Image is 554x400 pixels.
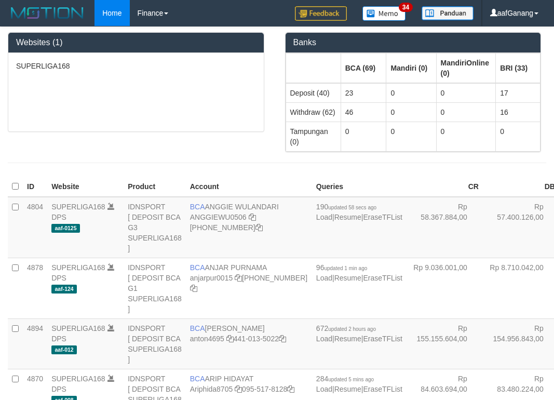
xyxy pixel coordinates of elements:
[436,102,496,122] td: 0
[399,3,413,12] span: 34
[47,177,124,197] th: Website
[316,324,402,343] span: | |
[51,263,105,272] a: SUPERLIGA168
[124,197,186,258] td: IDNSPORT [ DEPOSIT BCA G3 SUPERLIGA168 ]
[316,324,376,332] span: 672
[186,318,312,369] td: [PERSON_NAME] 441-013-5022
[316,203,376,211] span: 190
[407,258,483,318] td: Rp 9.036.001,00
[341,83,386,103] td: 23
[190,324,205,332] span: BCA
[386,53,436,83] th: Group: activate to sort column ascending
[407,177,483,197] th: CR
[363,274,402,282] a: EraseTFList
[23,177,47,197] th: ID
[51,345,77,354] span: aaf-012
[124,318,186,369] td: IDNSPORT [ DEPOSIT BCA SUPERLIGA168 ]
[386,102,436,122] td: 0
[386,122,436,151] td: 0
[316,375,374,383] span: 284
[186,258,312,318] td: ANJAR PURNAMA [PHONE_NUMBER]
[279,335,286,343] a: Copy 4410135022 to clipboard
[286,83,341,103] td: Deposit (40)
[312,177,407,197] th: Queries
[341,53,386,83] th: Group: activate to sort column ascending
[363,385,402,393] a: EraseTFList
[496,122,541,151] td: 0
[316,385,332,393] a: Load
[496,53,541,83] th: Group: activate to sort column ascending
[51,375,105,383] a: SUPERLIGA168
[436,83,496,103] td: 0
[190,213,247,221] a: ANGGIEWU0506
[51,203,105,211] a: SUPERLIGA168
[23,197,47,258] td: 4804
[334,213,361,221] a: Resume
[287,385,294,393] a: Copy 0955178128 to clipboard
[190,385,233,393] a: Ariphida8705
[190,284,197,292] a: Copy 4062281620 to clipboard
[226,335,234,343] a: Copy anton4695 to clipboard
[295,6,347,21] img: Feedback.jpg
[51,224,80,233] span: aaf-0125
[334,335,361,343] a: Resume
[328,326,376,332] span: updated 2 hours ago
[286,122,341,151] td: Tampungan (0)
[422,6,474,20] img: panduan.png
[51,324,105,332] a: SUPERLIGA168
[23,318,47,369] td: 4894
[186,197,312,258] td: ANGGIE WULANDARI [PHONE_NUMBER]
[316,263,367,272] span: 96
[249,213,256,221] a: Copy ANGGIEWU0506 to clipboard
[124,177,186,197] th: Product
[341,102,386,122] td: 46
[316,213,332,221] a: Load
[16,61,256,71] p: SUPERLIGA168
[190,263,205,272] span: BCA
[436,53,496,83] th: Group: activate to sort column ascending
[286,53,341,83] th: Group: activate to sort column ascending
[496,102,541,122] td: 16
[47,258,124,318] td: DPS
[334,385,361,393] a: Resume
[362,6,406,21] img: Button%20Memo.svg
[316,375,402,393] span: | |
[16,38,256,47] h3: Websites (1)
[47,318,124,369] td: DPS
[316,274,332,282] a: Load
[190,203,205,211] span: BCA
[328,205,376,210] span: updated 58 secs ago
[436,122,496,151] td: 0
[186,177,312,197] th: Account
[316,203,402,221] span: | |
[293,38,533,47] h3: Banks
[341,122,386,151] td: 0
[363,213,402,221] a: EraseTFList
[8,5,87,21] img: MOTION_logo.png
[316,335,332,343] a: Load
[190,274,233,282] a: anjarpur0015
[496,83,541,103] td: 17
[255,223,263,232] a: Copy 4062213373 to clipboard
[363,335,402,343] a: EraseTFList
[190,375,205,383] span: BCA
[316,263,402,282] span: | |
[47,197,124,258] td: DPS
[324,265,367,271] span: updated 1 min ago
[51,285,77,294] span: aaf-124
[286,102,341,122] td: Withdraw (62)
[235,274,242,282] a: Copy anjarpur0015 to clipboard
[407,197,483,258] td: Rp 58.367.884,00
[328,377,374,382] span: updated 5 mins ago
[23,258,47,318] td: 4878
[235,385,242,393] a: Copy Ariphida8705 to clipboard
[334,274,361,282] a: Resume
[386,83,436,103] td: 0
[190,335,224,343] a: anton4695
[124,258,186,318] td: IDNSPORT [ DEPOSIT BCA G1 SUPERLIGA168 ]
[407,318,483,369] td: Rp 155.155.604,00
